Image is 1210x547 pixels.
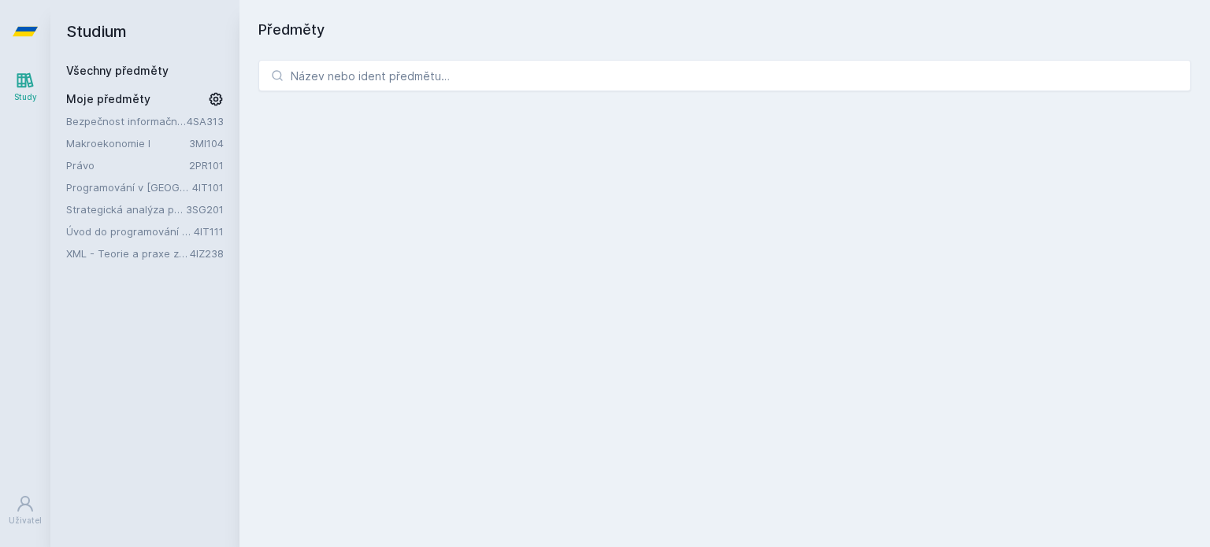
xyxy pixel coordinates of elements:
[189,159,224,172] a: 2PR101
[9,515,42,527] div: Uživatel
[187,115,224,128] a: 4SA313
[66,113,187,129] a: Bezpečnost informačních systémů
[190,247,224,260] a: 4IZ238
[66,201,186,217] a: Strategická analýza pro informatiky a statistiky
[3,63,47,111] a: Study
[192,181,224,194] a: 4IT101
[186,203,224,216] a: 3SG201
[189,137,224,150] a: 3MI104
[66,91,150,107] span: Moje předměty
[66,224,194,239] a: Úvod do programování v jazyce Python
[66,135,189,151] a: Makroekonomie I
[66,157,189,173] a: Právo
[66,64,169,77] a: Všechny předměty
[66,179,192,195] a: Programování v [GEOGRAPHIC_DATA]
[14,91,37,103] div: Study
[3,486,47,534] a: Uživatel
[66,246,190,261] a: XML - Teorie a praxe značkovacích jazyků
[194,225,224,238] a: 4IT111
[258,19,1191,41] h1: Předměty
[258,60,1191,91] input: Název nebo ident předmětu…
